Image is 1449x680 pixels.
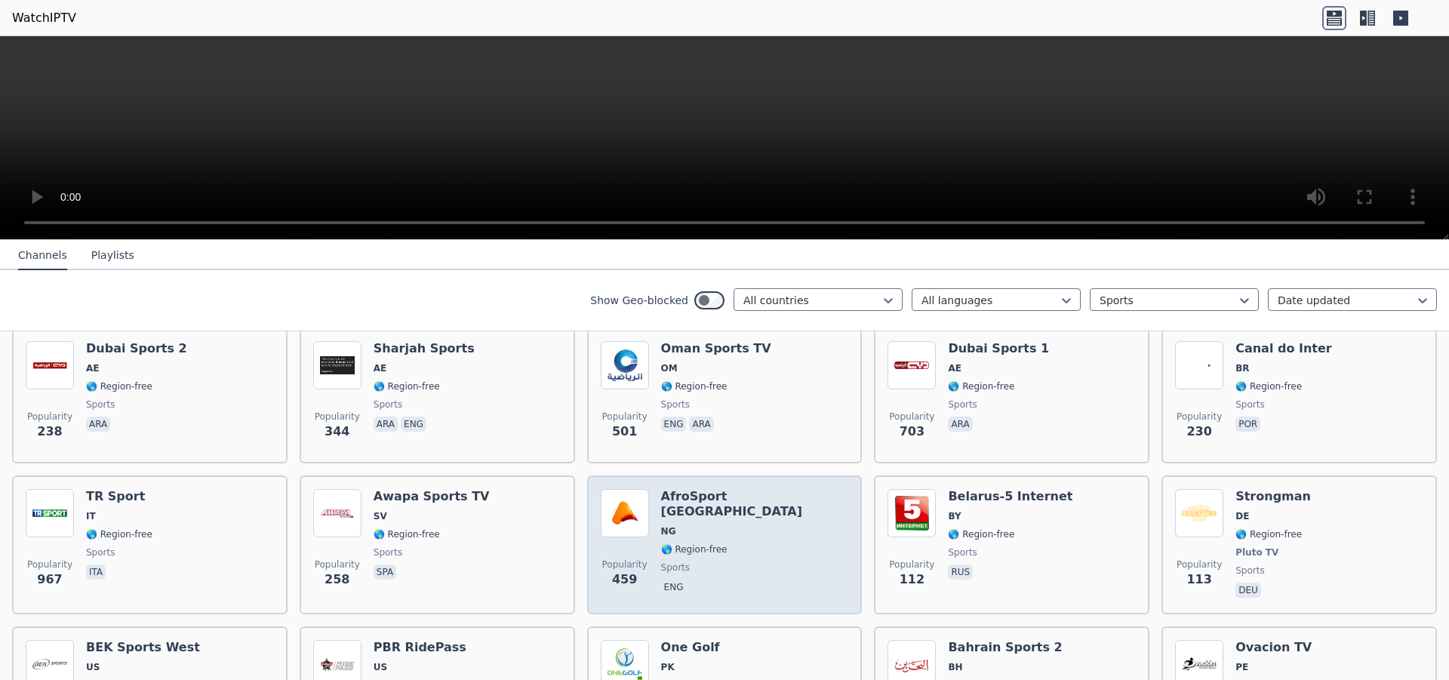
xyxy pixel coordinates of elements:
[325,423,349,441] span: 344
[1177,558,1222,571] span: Popularity
[1235,661,1248,673] span: PE
[374,489,490,504] h6: Awapa Sports TV
[374,398,402,411] span: sports
[313,341,361,389] img: Sharjah Sports
[948,417,972,432] p: ara
[900,571,924,589] span: 112
[900,423,924,441] span: 703
[1235,417,1260,432] p: por
[26,341,74,389] img: Dubai Sports 2
[661,489,849,519] h6: AfroSport [GEOGRAPHIC_DATA]
[661,543,728,555] span: 🌎 Region-free
[1175,489,1223,537] img: Strongman
[948,528,1014,540] span: 🌎 Region-free
[374,546,402,558] span: sports
[1186,571,1211,589] span: 113
[374,380,440,392] span: 🌎 Region-free
[948,362,961,374] span: AE
[948,640,1062,655] h6: Bahrain Sports 2
[948,380,1014,392] span: 🌎 Region-free
[948,398,977,411] span: sports
[1235,362,1249,374] span: BR
[315,411,360,423] span: Popularity
[86,362,99,374] span: AE
[91,242,134,270] button: Playlists
[86,489,152,504] h6: TR Sport
[1235,341,1332,356] h6: Canal do Inter
[661,580,687,595] p: eng
[612,423,637,441] span: 501
[374,417,398,432] p: ara
[37,423,62,441] span: 238
[889,411,934,423] span: Popularity
[325,571,349,589] span: 258
[888,341,936,389] img: Dubai Sports 1
[1175,341,1223,389] img: Canal do Inter
[313,489,361,537] img: Awapa Sports TV
[661,398,690,411] span: sports
[1235,546,1278,558] span: Pluto TV
[86,380,152,392] span: 🌎 Region-free
[1235,380,1302,392] span: 🌎 Region-free
[612,571,637,589] span: 459
[374,510,387,522] span: SV
[86,640,200,655] h6: BEK Sports West
[661,525,676,537] span: NG
[86,565,106,580] p: ita
[1235,510,1249,522] span: DE
[374,362,386,374] span: AE
[1177,411,1222,423] span: Popularity
[888,489,936,537] img: Belarus-5 Internet
[661,380,728,392] span: 🌎 Region-free
[601,341,649,389] img: Oman Sports TV
[661,562,690,574] span: sports
[86,528,152,540] span: 🌎 Region-free
[602,558,648,571] span: Popularity
[948,661,962,673] span: BH
[602,411,648,423] span: Popularity
[374,661,387,673] span: US
[86,398,115,411] span: sports
[86,661,100,673] span: US
[401,417,426,432] p: eng
[26,489,74,537] img: TR Sport
[86,341,187,356] h6: Dubai Sports 2
[661,661,675,673] span: PK
[948,341,1049,356] h6: Dubai Sports 1
[374,640,466,655] h6: PBR RidePass
[661,362,678,374] span: OM
[948,565,973,580] p: rus
[1235,583,1261,598] p: deu
[948,510,961,522] span: BY
[27,411,72,423] span: Popularity
[374,528,440,540] span: 🌎 Region-free
[374,565,396,580] p: spa
[948,489,1072,504] h6: Belarus-5 Internet
[889,558,934,571] span: Popularity
[590,293,688,308] label: Show Geo-blocked
[86,546,115,558] span: sports
[1235,565,1264,577] span: sports
[374,341,475,356] h6: Sharjah Sports
[661,417,687,432] p: eng
[689,417,713,432] p: ara
[948,546,977,558] span: sports
[86,417,110,432] p: ara
[1235,640,1312,655] h6: Ovacion TV
[1235,489,1311,504] h6: Strongman
[1235,398,1264,411] span: sports
[315,558,360,571] span: Popularity
[1186,423,1211,441] span: 230
[661,640,728,655] h6: One Golf
[661,341,771,356] h6: Oman Sports TV
[27,558,72,571] span: Popularity
[37,571,62,589] span: 967
[1235,528,1302,540] span: 🌎 Region-free
[601,489,649,537] img: AfroSport Nigeria
[86,510,96,522] span: IT
[12,9,76,27] a: WatchIPTV
[18,242,67,270] button: Channels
